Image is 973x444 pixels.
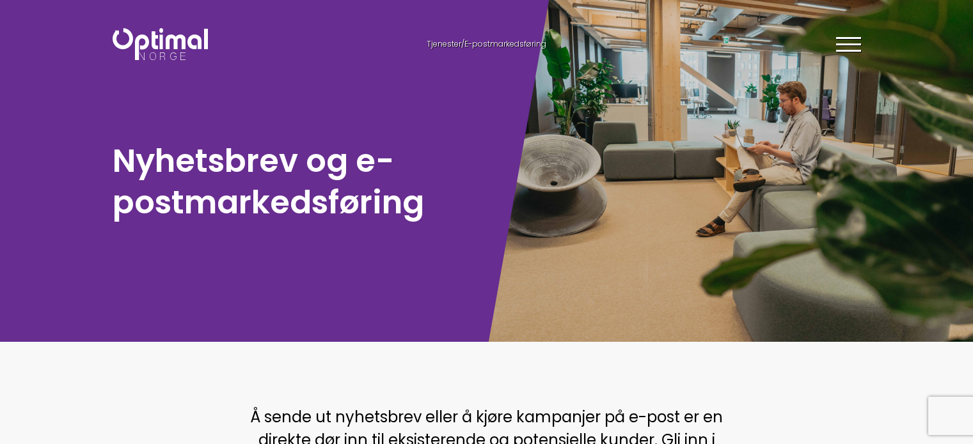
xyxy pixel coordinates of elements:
[427,38,461,49] a: Tjenester
[113,28,208,60] img: Optimal Norway
[113,140,480,223] h1: Nyhetsbrev og e-postmarkedsføring
[464,38,546,49] span: E-postmarkedsføring
[368,39,605,50] div: /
